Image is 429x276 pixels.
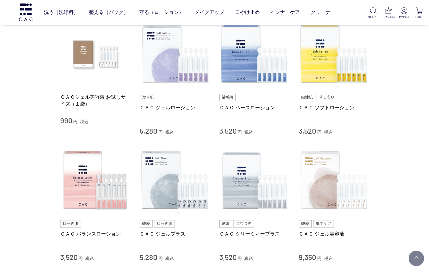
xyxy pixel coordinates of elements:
img: すっきり [317,94,337,101]
img: 集中ケア [313,220,334,228]
img: logo [18,3,33,21]
span: 円 [317,130,322,135]
span: 税込 [80,119,89,124]
span: 税込 [324,256,333,261]
span: 税込 [324,130,333,135]
a: ＣＡＣ ジェルプラス [140,231,210,237]
img: ＣＡＣ ジェルプラス [140,145,210,215]
a: ＣＡＣジェル美容液 お試しサイズ（１袋） [60,94,131,107]
span: 円 [73,119,78,124]
span: 円 [238,130,242,135]
a: インナーケア [270,4,300,21]
img: ＣＡＣ バランスローション [60,145,131,215]
span: 3,520 [60,253,78,261]
span: 3,520 [299,126,316,135]
span: 税込 [244,256,253,261]
img: ＣＡＣ ベースローション [219,19,290,89]
a: ＣＡＣ バランスローション [60,231,131,237]
img: ＣＡＣ ジェルローション [140,19,210,89]
img: 乾燥 [140,220,153,228]
img: 乾燥 [219,220,232,228]
span: 税込 [165,256,174,261]
a: 日やけ止め [235,4,260,21]
span: 5,280 [140,126,157,135]
span: 990 [60,116,72,125]
img: 混合肌 [140,94,156,101]
span: 税込 [244,130,253,135]
span: 円 [78,256,83,261]
a: CART [414,7,424,19]
p: CART [414,15,424,19]
p: SEARCH [368,15,378,19]
a: ＣＡＣ ソフトローション [299,104,369,111]
img: ＣＡＣジェル美容液 お試しサイズ（１袋） [60,19,131,89]
a: 整える（パック） [89,4,128,21]
img: 敏感肌 [219,94,236,101]
img: ゆらぎ肌 [60,220,81,228]
img: ＣＡＣ ジェル美容液 [299,145,369,215]
span: 税込 [165,130,174,135]
img: ＣＡＣ クリーミィープラス [219,145,290,215]
img: ゆらぎ肌 [154,220,175,228]
img: 脂性肌 [299,94,315,101]
a: MYPAGE [399,7,409,19]
a: ＣＡＣ ベースローション [219,104,290,111]
a: 守る（ローション） [139,4,184,21]
img: ゴワつき [233,220,254,228]
p: RANKING [384,15,393,19]
a: RANKING [384,7,393,19]
span: 円 [158,256,163,261]
span: 3,520 [219,126,237,135]
span: 税込 [85,256,94,261]
span: 3,520 [219,253,237,261]
a: 洗う（洗浄料） [44,4,78,21]
a: SEARCH [368,7,378,19]
img: 乾燥 [299,220,312,228]
span: 5,280 [140,253,157,261]
a: メイクアップ [195,4,224,21]
span: 円 [317,256,322,261]
span: 円 [238,256,242,261]
span: 円 [158,130,163,135]
a: ＣＡＣ クリーミィープラス [219,231,290,237]
a: ＣＡＣ ジェル美容液 [299,231,369,237]
span: 9,350 [299,253,316,261]
a: ＣＡＣ ジェルローション [140,104,210,111]
a: クリーナー [311,4,335,21]
img: ＣＡＣ ソフトローション [299,19,369,89]
p: MYPAGE [399,15,409,19]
